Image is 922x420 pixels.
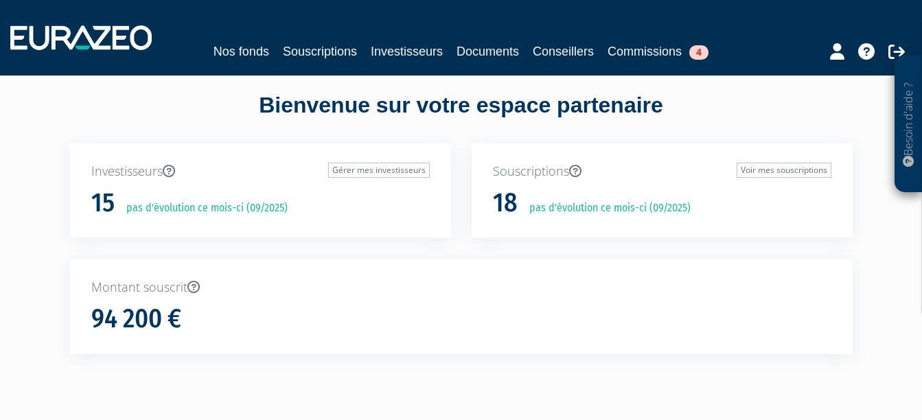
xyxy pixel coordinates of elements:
a: Investisseurs [371,42,443,61]
a: Nos fonds [214,42,269,61]
a: Conseillers [533,42,594,61]
p: Besoin d'aide ? [901,62,917,186]
p: Souscriptions [493,163,831,180]
h1: 15 [91,189,115,218]
p: pas d'évolution ce mois-ci (09/2025) [117,200,288,216]
a: Souscriptions [283,42,357,61]
a: Gérer mes investisseurs [328,163,430,178]
h1: 94 200 € [91,305,181,334]
h1: 18 [493,189,518,218]
p: pas d'évolution ce mois-ci (09/2025) [520,200,691,216]
p: Investisseurs [91,163,430,180]
img: 1732889491-logotype_eurazeo_blanc_rvb.png [10,25,152,50]
span: 4 [689,45,708,60]
a: Documents [457,42,519,61]
p: Montant souscrit [91,279,831,296]
a: Voir mes souscriptions [737,163,831,178]
div: Bienvenue sur votre espace partenaire [60,90,863,143]
a: Commissions4 [608,42,708,61]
